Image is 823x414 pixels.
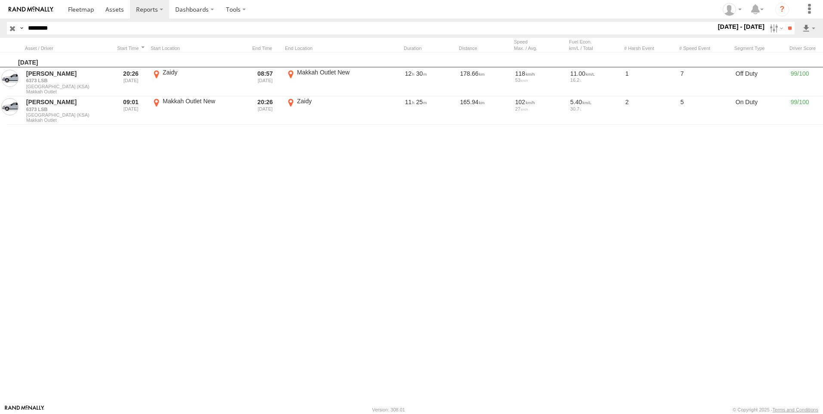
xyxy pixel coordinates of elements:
span: 25 [416,99,427,105]
div: Zaidy [297,97,378,105]
label: Click to View Event Location [285,97,380,124]
div: 11.00 [570,70,619,77]
img: rand-logo.svg [9,6,53,12]
label: Click to View Event Location [151,97,245,124]
label: Search Query [18,22,25,34]
div: 1 [624,68,676,95]
div: 7 [679,68,731,95]
div: 102 [515,98,564,106]
div: Zaidy [163,68,244,76]
div: Click to Sort [249,45,282,51]
label: Search Filter Options [766,22,785,34]
div: 178.66 [459,68,511,95]
div: 53 [515,77,564,83]
label: Export results as... [801,22,816,34]
div: Entered prior to selected date range [114,97,147,124]
div: 16.2 [570,77,619,83]
div: Entered prior to selected date range [114,68,147,95]
div: Abdallah Merwas [720,3,745,16]
span: 12 [405,70,415,77]
div: 30.7 [570,106,619,111]
span: Filter Results to this Group [26,117,110,123]
label: Click to View Event Location [285,68,380,95]
div: Exited after selected date range [249,97,282,124]
div: Click to Sort [459,45,511,51]
div: 5 [679,97,731,124]
span: 30 [416,70,427,77]
a: Terms and Conditions [773,407,818,412]
div: Off Duty [734,68,786,95]
a: Visit our Website [5,405,44,414]
div: On Duty [734,97,786,124]
label: [DATE] - [DATE] [716,22,767,31]
a: View Asset in Asset Management [1,70,19,87]
div: 165.94 [459,97,511,124]
span: [GEOGRAPHIC_DATA] (KSA) [26,84,110,89]
span: Filter Results to this Group [26,89,110,94]
a: 6373 LSB [26,106,110,112]
div: 27 [515,106,564,111]
span: [GEOGRAPHIC_DATA] (KSA) [26,112,110,117]
div: Click to Sort [114,45,147,51]
div: 2 [624,97,676,124]
div: Makkah Outlet New [297,68,378,76]
a: [PERSON_NAME] [26,98,110,106]
div: © Copyright 2025 - [733,407,818,412]
div: 118 [515,70,564,77]
div: Makkah Outlet New [163,97,244,105]
a: View Asset in Asset Management [1,98,19,115]
label: Click to View Event Location [151,68,245,95]
div: Version: 308.01 [372,407,405,412]
div: 5.40 [570,98,619,106]
span: 11 [405,99,415,105]
div: Exited after selected date range [249,68,282,95]
a: [PERSON_NAME] [26,70,110,77]
a: 6373 LSB [26,77,110,83]
i: ? [775,3,789,16]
